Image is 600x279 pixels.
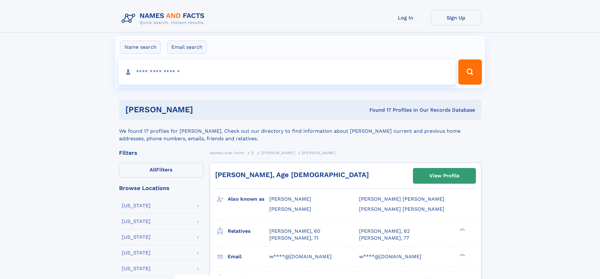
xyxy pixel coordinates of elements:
span: [PERSON_NAME] [302,151,336,155]
span: All [150,167,156,173]
a: Log In [380,10,431,25]
h3: Relatives [228,226,269,237]
div: [US_STATE] [122,235,151,240]
h1: [PERSON_NAME] [125,106,281,114]
label: Filters [119,163,203,178]
div: [US_STATE] [122,266,151,271]
a: E [251,149,254,157]
span: [PERSON_NAME] [PERSON_NAME] [359,196,444,202]
a: Names and Facts [210,149,244,157]
a: [PERSON_NAME], 77 [359,235,409,242]
div: [US_STATE] [122,219,151,224]
div: View Profile [429,169,460,183]
div: [US_STATE] [122,250,151,255]
h3: Email [228,251,269,262]
div: We found 17 profiles for [PERSON_NAME]. Check out our directory to find information about [PERSON... [119,120,481,142]
label: Email search [167,41,207,54]
span: [PERSON_NAME] [269,196,311,202]
a: [PERSON_NAME], 62 [359,228,410,235]
a: Sign Up [431,10,481,25]
h3: Also known as [228,194,269,204]
label: Name search [120,41,161,54]
a: [PERSON_NAME] [261,149,295,157]
span: [PERSON_NAME] [PERSON_NAME] [359,206,444,212]
a: [PERSON_NAME], 60 [269,228,320,235]
img: Logo Names and Facts [119,10,210,27]
span: [PERSON_NAME] [269,206,311,212]
div: ❯ [458,253,466,257]
div: ❯ [458,227,466,232]
input: search input [118,59,456,85]
button: Search Button [458,59,482,85]
span: [PERSON_NAME] [261,151,295,155]
div: Found 17 Profiles In Our Records Database [281,107,475,114]
div: Browse Locations [119,185,203,191]
a: View Profile [413,168,476,183]
a: [PERSON_NAME], Age [DEMOGRAPHIC_DATA] [215,171,369,179]
div: [US_STATE] [122,203,151,208]
a: [PERSON_NAME], 71 [269,235,318,242]
span: E [251,151,254,155]
div: Filters [119,150,203,156]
